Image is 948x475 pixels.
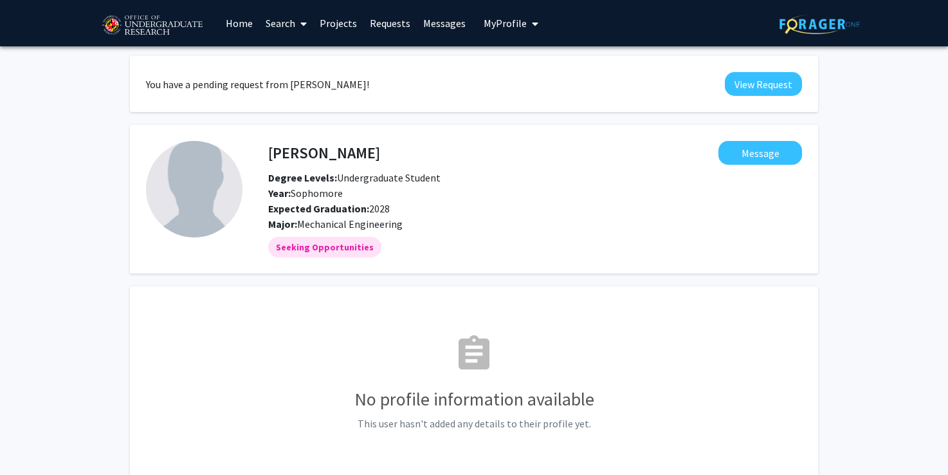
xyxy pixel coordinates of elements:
b: Expected Graduation: [268,202,369,215]
h3: No profile information available [146,389,802,411]
div: You have a pending request from [PERSON_NAME]! [146,77,369,92]
img: ForagerOne Logo [779,14,860,34]
span: My Profile [484,17,527,30]
button: View Request [725,72,802,96]
button: Message Hayley Gajewski [718,141,802,165]
a: Search [259,1,313,46]
b: Degree Levels: [268,171,337,184]
img: University of Maryland Logo [98,10,206,42]
mat-icon: assignment [453,333,495,375]
p: This user hasn't added any details to their profile yet. [146,416,802,431]
a: Projects [313,1,363,46]
a: Home [219,1,259,46]
span: Undergraduate Student [268,171,441,184]
a: Requests [363,1,417,46]
span: Mechanical Engineering [297,218,403,230]
img: Profile Picture [146,141,242,237]
span: Sophomore [268,187,343,200]
b: Major: [268,218,297,230]
a: Messages [417,1,472,46]
b: Year: [268,187,291,200]
mat-chip: Seeking Opportunities [268,237,381,257]
h4: [PERSON_NAME] [268,141,380,165]
span: 2028 [268,202,390,215]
